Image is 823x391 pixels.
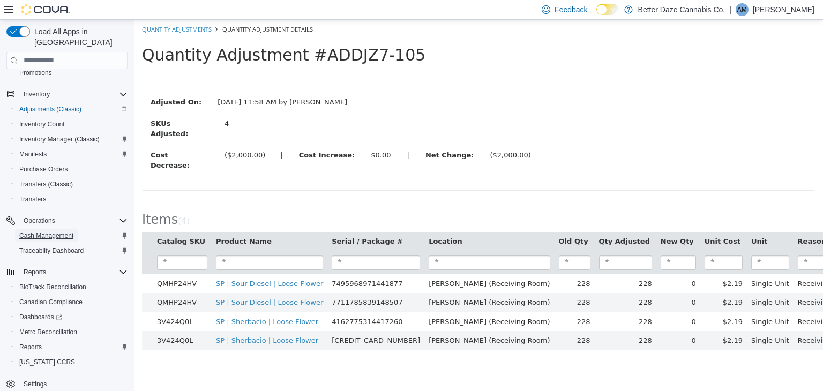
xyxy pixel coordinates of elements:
span: Metrc Reconciliation [19,328,77,336]
td: $2.19 [566,254,613,274]
img: Cova [21,4,70,15]
span: 4 [47,197,53,206]
a: Purchase Orders [15,163,72,176]
button: Inventory Manager (Classic) [11,132,132,147]
button: Traceabilty Dashboard [11,243,132,258]
td: Receiving Error [660,292,721,312]
span: Quantity Adjustment Details [88,5,179,13]
span: Dashboards [15,311,128,324]
span: [PERSON_NAME] (Receiving Room) [295,317,416,325]
button: Transfers (Classic) [11,177,132,192]
span: Reports [15,341,128,354]
td: 0 [522,254,566,274]
td: 0 [522,273,566,292]
button: Operations [2,213,132,228]
td: 0 [522,292,566,312]
td: $2.19 [566,292,613,312]
td: [CREDIT_CARD_NUMBER] [193,311,290,330]
a: Quantity Adjustments [8,5,78,13]
button: Serial / Package # [198,216,271,227]
span: Purchase Orders [19,165,68,174]
td: Single Unit [613,292,660,312]
p: Better Daze Cannabis Co. [638,3,725,16]
button: Catalog SKU [23,216,73,227]
button: Location [295,216,330,227]
td: 3V424Q0L [19,292,78,312]
a: Metrc Reconciliation [15,326,81,339]
a: Transfers [15,193,50,206]
td: Receiving Error [660,254,721,274]
button: [US_STATE] CCRS [11,355,132,370]
a: Traceabilty Dashboard [15,244,88,257]
td: QMHP24HV [19,254,78,274]
a: Inventory Count [15,118,69,131]
span: Inventory Count [19,120,65,129]
a: SP | Sherbacio | Loose Flower [82,317,184,325]
span: Canadian Compliance [15,296,128,309]
span: Transfers [15,193,128,206]
div: ($2,000.00) [91,130,130,141]
span: Reports [19,343,42,351]
button: Unit Cost [571,216,609,227]
span: Transfers [19,195,46,204]
label: | [265,130,283,141]
a: BioTrack Reconciliation [15,281,91,294]
a: Transfers (Classic) [15,178,77,191]
a: Cash Management [15,229,78,242]
span: Traceabilty Dashboard [15,244,128,257]
button: Reports [19,266,50,279]
button: Transfers [11,192,132,207]
label: SKUs Adjusted: [9,99,83,119]
a: Canadian Compliance [15,296,87,309]
div: ($2,000.00) [356,130,396,141]
div: [DATE] 11:58 AM by [PERSON_NAME] [76,77,221,88]
button: Qty Adjusted [465,216,518,227]
a: Reports [15,341,46,354]
span: Settings [24,380,47,388]
button: Manifests [11,147,132,162]
span: Inventory [24,90,50,99]
span: Reports [24,268,46,276]
td: -228 [461,254,522,274]
span: Metrc Reconciliation [15,326,128,339]
small: ( ) [44,197,56,206]
button: Metrc Reconciliation [11,325,132,340]
span: Transfers (Classic) [15,178,128,191]
span: Quantity Adjustment #ADDJZ7-105 [8,26,291,44]
span: Adjustments (Classic) [15,103,128,116]
a: Dashboards [11,310,132,325]
span: Traceabilty Dashboard [19,246,84,255]
td: 228 [421,311,461,330]
button: Operations [19,214,59,227]
input: Dark Mode [596,4,619,15]
span: Settings [19,377,128,390]
span: Canadian Compliance [19,298,83,306]
a: [US_STATE] CCRS [15,356,79,369]
td: 4162775314417260 [193,292,290,312]
label: Net Change: [283,130,348,141]
div: $0.00 [237,130,257,141]
button: Inventory Count [11,117,132,132]
span: [PERSON_NAME] (Receiving Room) [295,260,416,268]
span: Transfers (Classic) [19,180,73,189]
a: Settings [19,378,51,390]
label: Cost Increase: [157,130,229,141]
td: 7711785839148507 [193,273,290,292]
a: Inventory Manager (Classic) [15,133,104,146]
a: SP | Sour Diesel | Loose Flower [82,260,189,268]
td: Receiving Error [660,311,721,330]
button: Cash Management [11,228,132,243]
td: 7495968971441877 [193,254,290,274]
td: QMHP24HV [19,273,78,292]
td: $2.19 [566,311,613,330]
td: Single Unit [613,311,660,330]
p: | [729,3,731,16]
span: Cash Management [15,229,128,242]
a: Adjustments (Classic) [15,103,86,116]
div: Andy Moreno [736,3,749,16]
span: Feedback [555,4,587,15]
td: $2.19 [566,273,613,292]
span: BioTrack Reconciliation [15,281,128,294]
label: Cost Decrease: [9,130,83,151]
